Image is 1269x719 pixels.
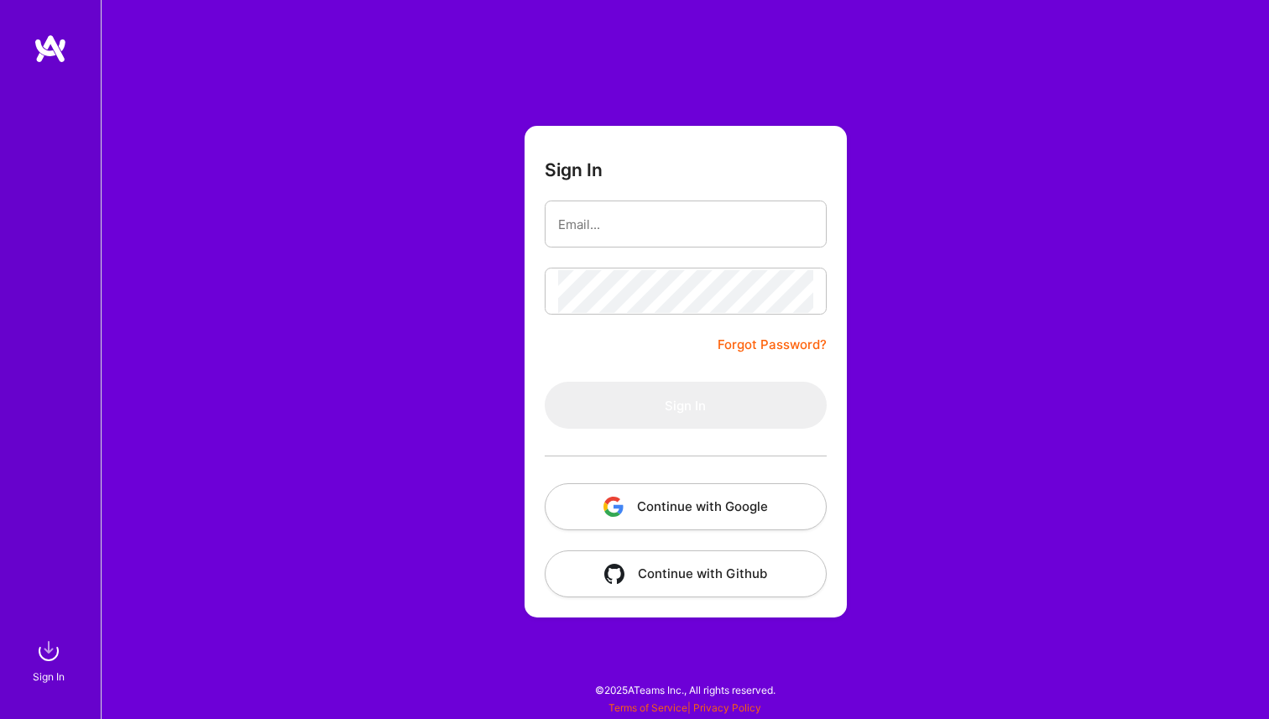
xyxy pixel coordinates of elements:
[608,701,687,714] a: Terms of Service
[718,335,827,355] a: Forgot Password?
[608,701,761,714] span: |
[101,669,1269,711] div: © 2025 ATeams Inc., All rights reserved.
[604,564,624,584] img: icon
[545,382,827,429] button: Sign In
[35,634,65,685] a: sign inSign In
[545,159,603,180] h3: Sign In
[34,34,67,64] img: logo
[693,701,761,714] a: Privacy Policy
[33,668,65,685] div: Sign In
[545,550,827,597] button: Continue with Github
[558,203,813,246] input: Email...
[545,483,827,530] button: Continue with Google
[603,497,624,517] img: icon
[32,634,65,668] img: sign in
